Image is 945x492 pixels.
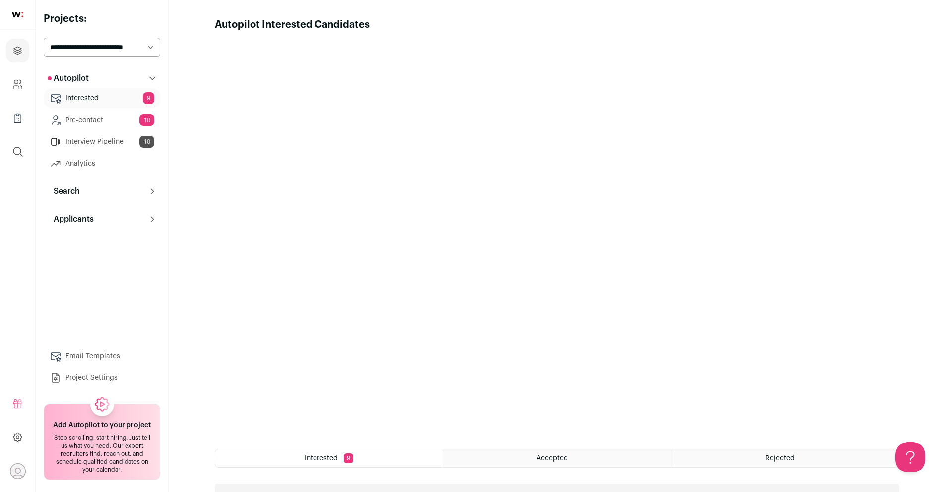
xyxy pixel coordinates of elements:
span: 9 [344,453,353,463]
a: Analytics [44,154,160,174]
a: Company Lists [6,106,29,130]
a: Pre-contact10 [44,110,160,130]
span: 10 [139,114,154,126]
p: Autopilot [48,72,89,84]
span: Accepted [536,455,568,462]
button: Applicants [44,209,160,229]
iframe: Autopilot Interested [215,32,899,437]
a: Accepted [443,449,671,467]
a: Interested9 [44,88,160,108]
button: Search [44,182,160,201]
span: 10 [139,136,154,148]
p: Applicants [48,213,94,225]
a: Company and ATS Settings [6,72,29,96]
iframe: Help Scout Beacon - Open [895,442,925,472]
a: Email Templates [44,346,160,366]
span: Interested [305,455,338,462]
a: Add Autopilot to your project Stop scrolling, start hiring. Just tell us what you need. Our exper... [44,404,160,480]
button: Autopilot [44,68,160,88]
img: wellfound-shorthand-0d5821cbd27db2630d0214b213865d53afaa358527fdda9d0ea32b1df1b89c2c.svg [12,12,23,17]
p: Search [48,185,80,197]
a: Project Settings [44,368,160,388]
span: Rejected [765,455,795,462]
h1: Autopilot Interested Candidates [215,18,370,32]
a: Rejected [671,449,898,467]
h2: Projects: [44,12,160,26]
h2: Add Autopilot to your project [53,420,151,430]
button: Open dropdown [10,463,26,479]
a: Interview Pipeline10 [44,132,160,152]
a: Projects [6,39,29,62]
span: 9 [143,92,154,104]
div: Stop scrolling, start hiring. Just tell us what you need. Our expert recruiters find, reach out, ... [50,434,154,474]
